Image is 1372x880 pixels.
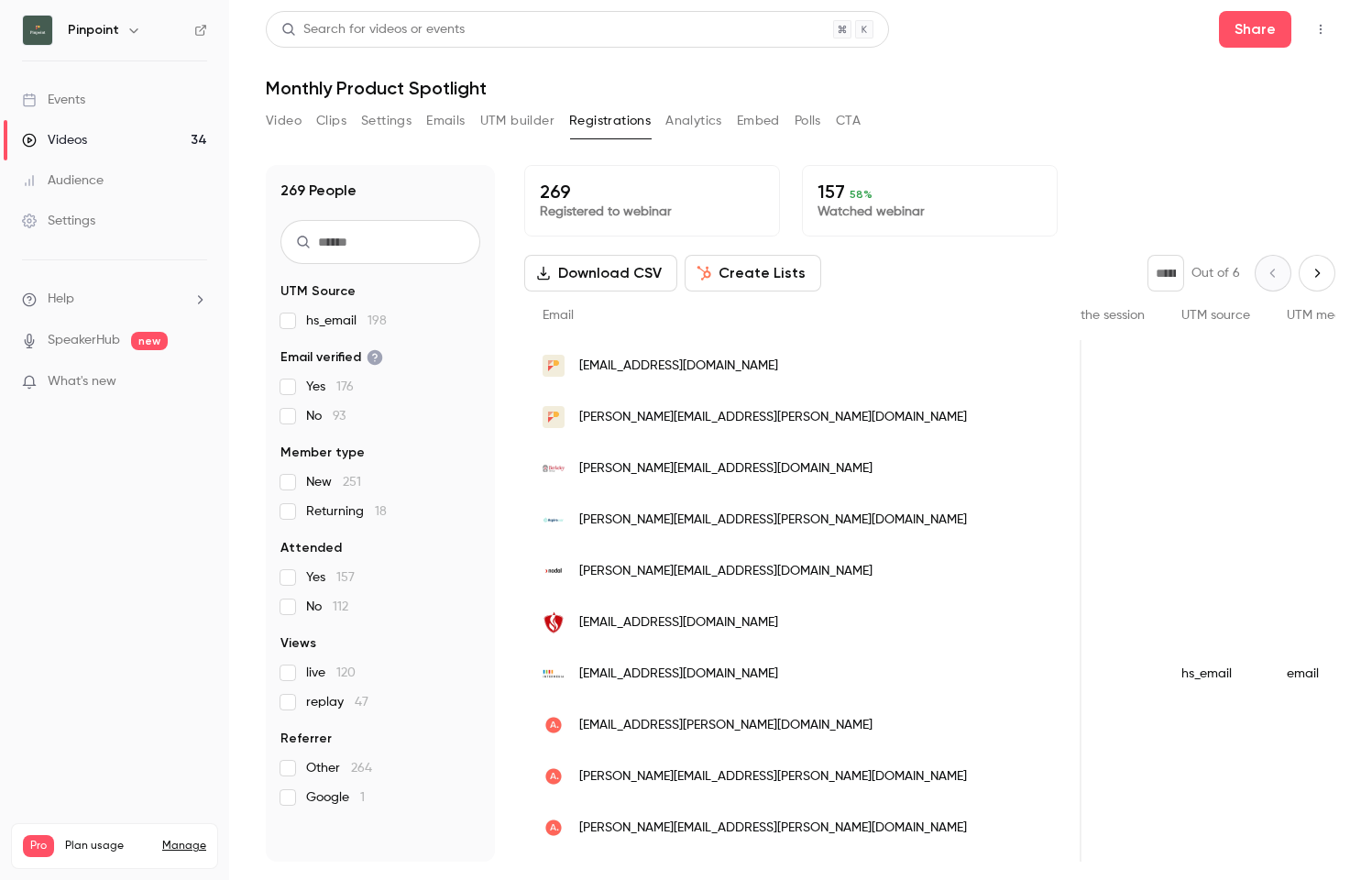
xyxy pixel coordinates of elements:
p: 157 [818,181,1042,203]
button: Video [266,106,302,136]
img: pinpointhq.com [543,355,565,377]
span: 112 [333,600,348,613]
button: CTA [836,106,861,136]
h1: Monthly Product Spotlight [266,77,1335,99]
p: Out of 6 [1191,264,1240,282]
button: UTM builder [480,106,554,136]
span: Yes [306,378,354,396]
span: [EMAIL_ADDRESS][DOMAIN_NAME] [579,613,778,632]
span: Plan usage [65,839,151,853]
span: Email [543,309,574,322]
span: 120 [336,666,356,679]
span: Referrer [280,730,332,748]
div: Events [22,91,85,109]
button: Top Bar Actions [1306,15,1335,44]
span: live [306,664,356,682]
span: Email verified [280,348,383,367]
span: new [131,332,168,350]
h1: 269 People [280,180,357,202]
span: Google [306,788,365,807]
span: Views [280,634,316,653]
img: aspireallergy.com [543,516,565,524]
span: [EMAIL_ADDRESS][DOMAIN_NAME] [579,357,778,376]
span: [EMAIL_ADDRESS][PERSON_NAME][DOMAIN_NAME] [579,716,873,735]
section: facet-groups [280,282,480,807]
span: 198 [368,314,387,327]
span: Yes [306,568,355,587]
button: Analytics [665,106,722,136]
span: [PERSON_NAME][EMAIL_ADDRESS][DOMAIN_NAME] [579,459,873,478]
a: Manage [162,839,206,853]
img: nodalexchange.com [543,560,565,582]
button: Embed [737,106,780,136]
span: Returning [306,502,387,521]
button: Emails [426,106,465,136]
span: 1 [360,791,365,804]
span: Other [306,759,372,777]
span: replay [306,693,368,711]
span: 176 [336,380,354,393]
img: pinpointhq.com [543,406,565,428]
button: Download CSV [524,255,677,291]
img: Pinpoint [23,16,52,45]
button: Clips [316,106,346,136]
h6: Pinpoint [68,21,119,39]
span: No [306,407,346,425]
span: No [306,598,348,616]
span: 58 % [850,188,873,201]
div: Search for videos or events [281,20,465,39]
span: Attended [280,539,342,557]
span: [PERSON_NAME][EMAIL_ADDRESS][PERSON_NAME][DOMAIN_NAME] [579,767,967,786]
div: Videos [22,131,87,149]
span: UTM medium [1287,309,1364,322]
div: hs_email [1163,648,1268,699]
span: Pro [23,835,54,857]
li: help-dropdown-opener [22,290,207,309]
p: Registered to webinar [540,203,764,221]
span: [EMAIL_ADDRESS][DOMAIN_NAME] [579,665,778,684]
img: article.com [543,714,565,736]
button: Polls [795,106,821,136]
p: 269 [540,181,764,203]
span: [PERSON_NAME][EMAIL_ADDRESS][PERSON_NAME][DOMAIN_NAME] [579,819,967,838]
p: Watched webinar [818,203,1042,221]
div: Audience [22,171,104,190]
span: UTM Source [280,282,356,301]
span: hs_email [306,312,387,330]
span: 157 [336,571,355,584]
span: New [306,473,361,491]
span: 18 [375,505,387,518]
img: article.com [543,817,565,839]
span: UTM source [1181,309,1250,322]
span: 264 [351,762,372,775]
span: [PERSON_NAME][EMAIL_ADDRESS][PERSON_NAME][DOMAIN_NAME] [579,511,967,530]
button: Settings [361,106,412,136]
span: 93 [333,410,346,423]
span: Help [48,290,74,309]
span: 251 [343,476,361,489]
button: Next page [1299,255,1335,291]
span: What's new [48,372,116,391]
span: Member type [280,444,365,462]
button: Registrations [569,106,651,136]
img: cvtechnology.com [543,611,565,633]
span: [PERSON_NAME][EMAIL_ADDRESS][DOMAIN_NAME] [579,562,873,581]
button: Share [1219,11,1291,48]
img: article.com [543,765,565,787]
img: berkeleygroup.co.uk [543,457,565,479]
span: [PERSON_NAME][EMAIL_ADDRESS][PERSON_NAME][DOMAIN_NAME] [579,408,967,427]
iframe: Noticeable Trigger [185,374,207,390]
div: Settings [22,212,95,230]
span: 47 [355,696,368,709]
button: Create Lists [685,255,821,291]
img: intermedia.com [543,668,565,680]
a: SpeakerHub [48,331,120,350]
